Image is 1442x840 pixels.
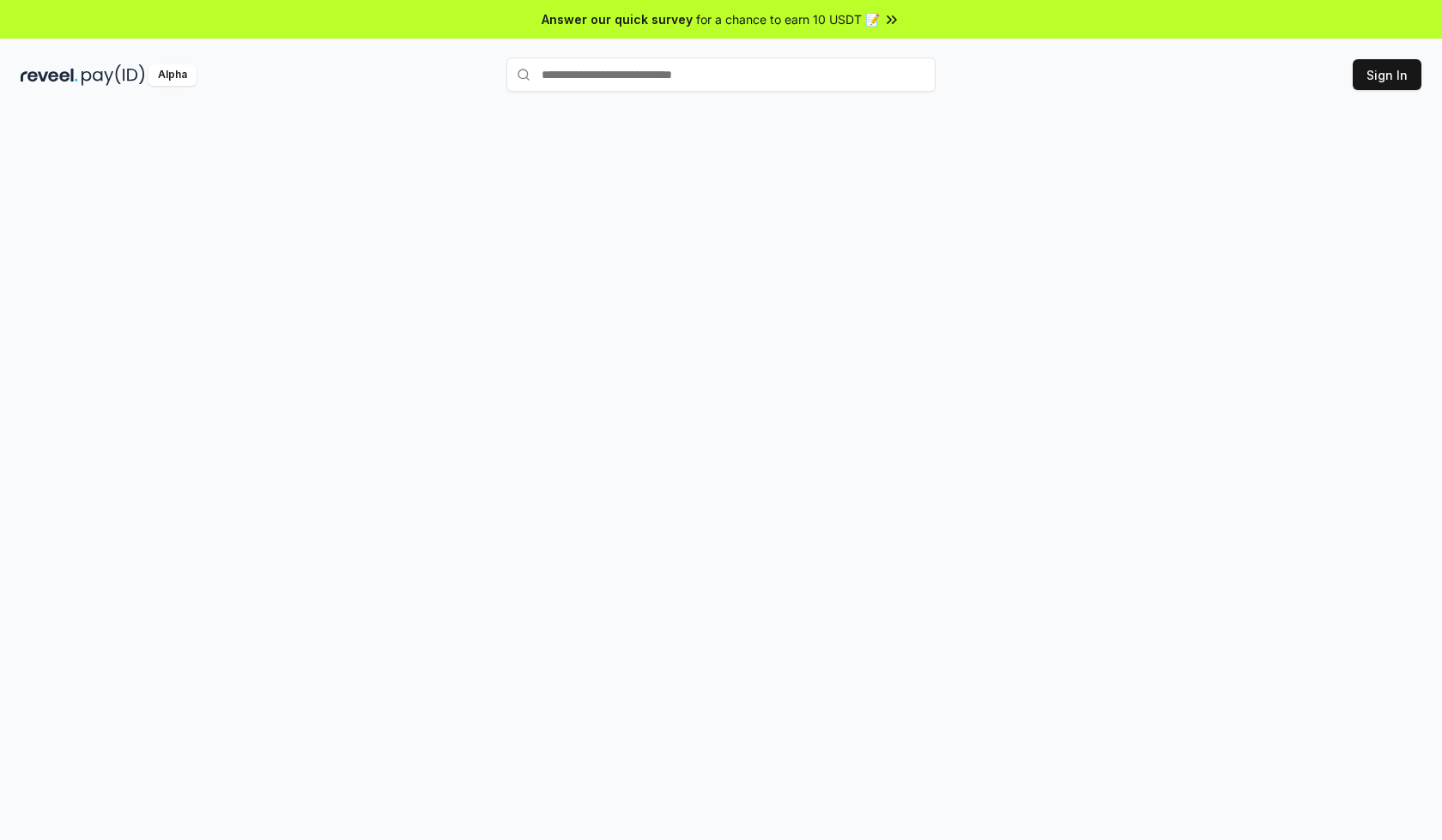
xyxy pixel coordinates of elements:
[542,10,693,28] span: Answer our quick survey
[21,64,78,86] img: reveel_dark
[148,64,197,86] div: Alpha
[1353,59,1421,90] button: Sign In
[82,64,145,86] img: pay_id
[696,10,880,28] span: for a chance to earn 10 USDT 📝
